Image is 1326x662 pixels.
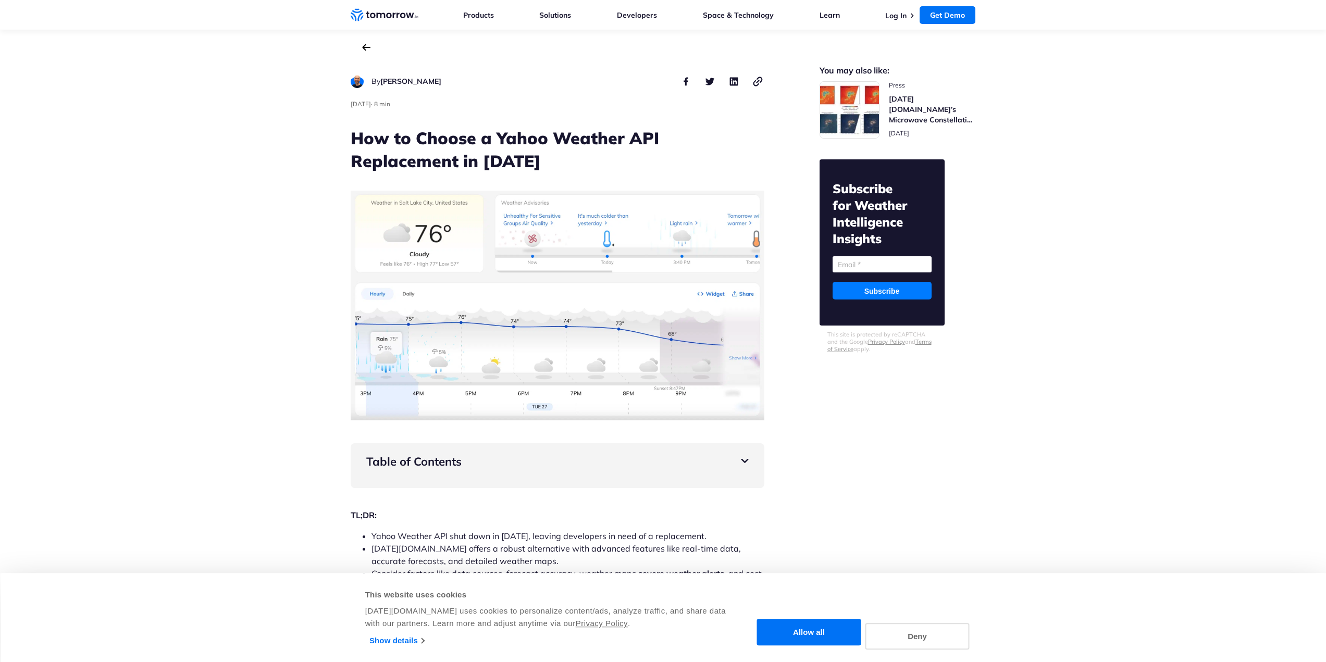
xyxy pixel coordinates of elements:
a: Home link [351,7,418,23]
h1: How to Choose a Yahoo Weather API Replacement in [DATE] [351,127,764,172]
span: Estimated reading time [374,100,390,108]
a: Privacy Policy [868,338,905,345]
button: Deny [865,623,970,649]
span: publish date [351,100,371,108]
button: Allow all [757,619,861,646]
a: Get Demo [920,6,975,24]
a: Read Tomorrow.io’s Microwave Constellation Ready To Help This Hurricane Season [820,81,976,139]
a: Log In [885,11,907,20]
img: Dan Slagen [351,75,364,88]
a: Solutions [539,10,571,20]
input: Subscribe [833,282,932,299]
h3: click to expand [366,454,749,469]
a: back to the main blog page [362,44,370,51]
strong: TL;DR: [351,510,377,520]
li: Yahoo Weather API shut down in [DATE], leaving developers in need of a replacement. [371,530,764,542]
a: Developers [617,10,657,20]
a: Space & Technology [703,10,774,20]
span: By [371,77,380,86]
a: Show details [369,633,424,648]
a: Terms of Service [827,338,932,353]
span: post catecory [889,81,976,90]
span: publish date [889,129,909,137]
button: share this post on twitter [704,75,716,88]
a: Products [463,10,494,20]
a: Privacy Policy [576,619,628,628]
h3: [DATE][DOMAIN_NAME]’s Microwave Constellation Ready To Help This Hurricane Season [889,94,976,125]
a: Learn [820,10,840,20]
span: · [371,100,373,108]
div: [DATE][DOMAIN_NAME] uses cookies to personalize content/ads, analyze traffic, and share data with... [365,605,727,630]
button: copy link to clipboard [752,75,764,88]
h2: You may also like: [820,67,976,74]
a: severe weather alerts [638,568,724,579]
li: [DATE][DOMAIN_NAME] offers a robust alternative with advanced features like real-time data, accur... [371,542,764,567]
p: This site is protected by reCAPTCHA and the Google and apply. [827,331,937,353]
button: share this post on facebook [680,75,692,88]
div: author name [371,75,441,88]
div: This website uses cookies [365,589,727,601]
h2: Subscribe for Weather Intelligence Insights [833,180,932,247]
li: Consider factors like data sources, forecast accuracy, weather maps, , and cost when choosing a w... [371,567,764,592]
input: Email * [833,256,932,272]
button: share this post on linkedin [728,75,740,88]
